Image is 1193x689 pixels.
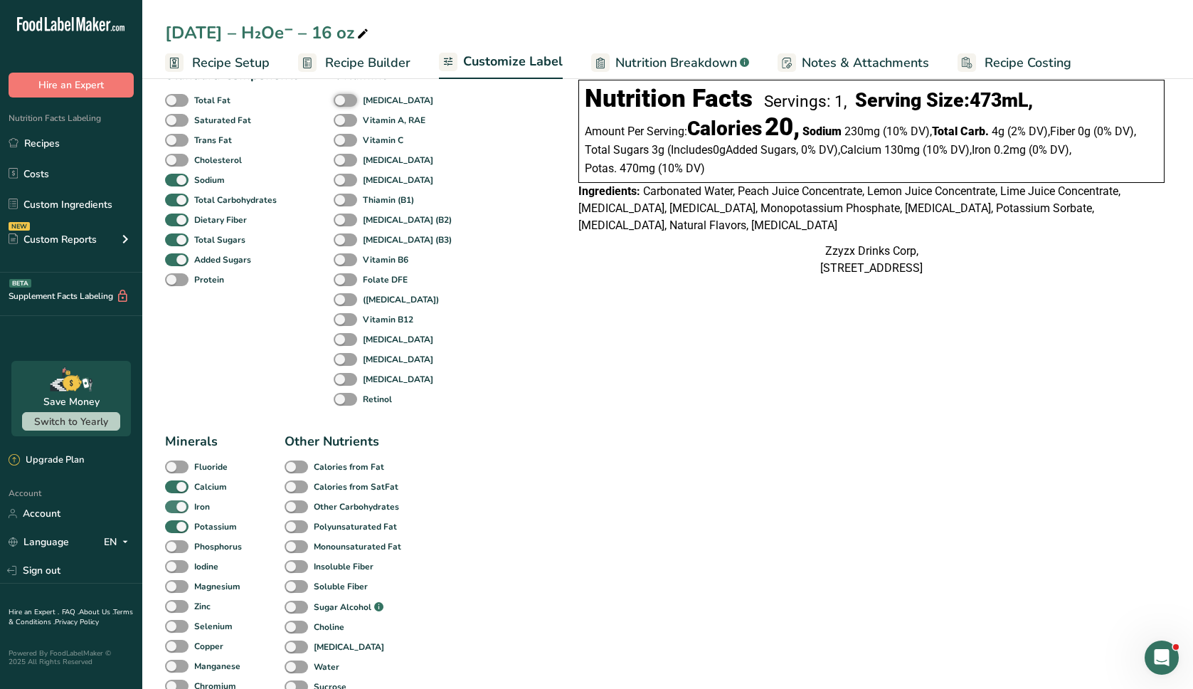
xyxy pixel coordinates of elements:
[194,233,245,246] b: Total Sugars
[363,134,403,147] b: Vitamin C
[363,353,433,366] b: [MEDICAL_DATA]
[165,47,270,79] a: Recipe Setup
[802,125,842,138] span: Sodium
[687,117,762,140] span: Calories
[79,607,113,617] a: About Us .
[194,600,211,613] b: Zinc
[801,143,840,157] span: ‏0% DV)
[855,89,1033,112] div: Serving Size: ,
[884,143,920,157] span: 130mg
[194,520,237,533] b: Potassium
[1134,125,1136,138] span: ,
[1029,143,1071,157] span: ‏(0% DV)
[363,393,392,406] b: Retinol
[192,53,270,73] span: Recipe Setup
[1007,125,1050,138] span: ‏(2% DV)
[363,114,425,127] b: Vitamin A, RAE
[194,194,277,206] b: Total Carbohydrates
[9,73,134,98] button: Hire an Expert
[194,94,230,107] b: Total Fat
[958,47,1071,79] a: Recipe Costing
[194,134,232,147] b: Trans Fat
[363,373,433,386] b: [MEDICAL_DATA]
[363,253,408,266] b: Vitamin B6
[923,143,972,157] span: ‏(10% DV)
[713,143,726,157] span: 0g
[9,232,97,247] div: Custom Reports
[9,530,69,554] a: Language
[764,92,847,111] div: Servings: 1,
[9,607,133,627] a: Terms & Conditions .
[194,620,233,633] b: Selenium
[194,540,242,553] b: Phosphorus
[363,194,414,206] b: Thiamin (B1)
[844,125,880,138] span: 230mg
[34,415,108,428] span: Switch to Yearly
[667,143,671,157] span: (
[585,84,753,113] div: Nutrition Facts
[314,661,339,673] b: Water
[1050,125,1075,138] span: Fiber
[314,560,373,573] b: Insoluble Fiber
[363,333,433,346] b: [MEDICAL_DATA]
[667,143,798,157] span: Includes Added Sugars
[363,293,439,306] b: ([MEDICAL_DATA])
[194,500,210,513] b: Iron
[285,432,405,451] div: Other Nutrients
[1069,143,1071,157] span: ,
[778,47,929,79] a: Notes & Attachments
[43,394,100,409] div: Save Money
[314,500,399,513] b: Other Carbohydrates
[363,233,452,246] b: [MEDICAL_DATA] (B3)
[972,143,991,157] span: Iron
[194,253,251,266] b: Added Sugars
[578,184,1120,232] span: Carbonated Water, Peach Juice Concentrate, Lemon Juice Concentrate, Lime Juice Concentrate, [MEDI...
[840,143,881,157] span: Calcium
[314,601,371,614] b: Sugar Alcohol
[363,273,408,286] b: Folate DFE
[585,143,649,157] span: Total Sugars
[994,143,1026,157] span: 0.2mg
[194,560,218,573] b: Iodine
[615,53,737,73] span: Nutrition Breakdown
[314,520,397,533] b: Polyunsaturated Fat
[314,580,368,593] b: Soluble Fiber
[194,154,242,167] b: Cholesterol
[363,94,433,107] b: [MEDICAL_DATA]
[970,143,972,157] span: ,
[104,534,134,551] div: EN
[1093,125,1136,138] span: ‏(0% DV)
[22,412,120,431] button: Switch to Yearly
[298,47,410,79] a: Recipe Builder
[930,125,932,138] span: ,
[9,222,30,231] div: NEW
[363,174,433,186] b: [MEDICAL_DATA]
[1048,125,1050,138] span: ,
[658,162,705,175] span: ‏(10% DV)
[314,480,398,493] b: Calories from SatFat
[194,174,225,186] b: Sodium
[439,46,563,80] a: Customize Label
[363,313,413,326] b: Vitamin B12
[165,432,250,451] div: Minerals
[463,52,563,71] span: Customize Label
[652,143,664,157] span: 3g
[314,641,384,653] b: [MEDICAL_DATA]
[363,154,433,167] b: [MEDICAL_DATA]
[55,617,99,627] a: Privacy Policy
[62,607,79,617] a: FAQ .
[1078,125,1091,138] span: 0g
[194,114,251,127] b: Saturated Fat
[838,143,840,157] span: ,
[194,461,228,473] b: Fluoride
[165,20,371,46] div: [DATE] – H₂Oe⁻ – 16 oz
[194,214,247,226] b: Dietary Fiber
[9,649,134,666] div: Powered By FoodLabelMaker © 2025 All Rights Reserved
[585,162,617,175] span: Potas.
[620,162,655,175] span: 470mg
[9,453,84,468] div: Upgrade Plan
[194,273,224,286] b: Protein
[194,660,240,673] b: Manganese
[591,47,749,79] a: Nutrition Breakdown
[992,125,1004,138] span: 4g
